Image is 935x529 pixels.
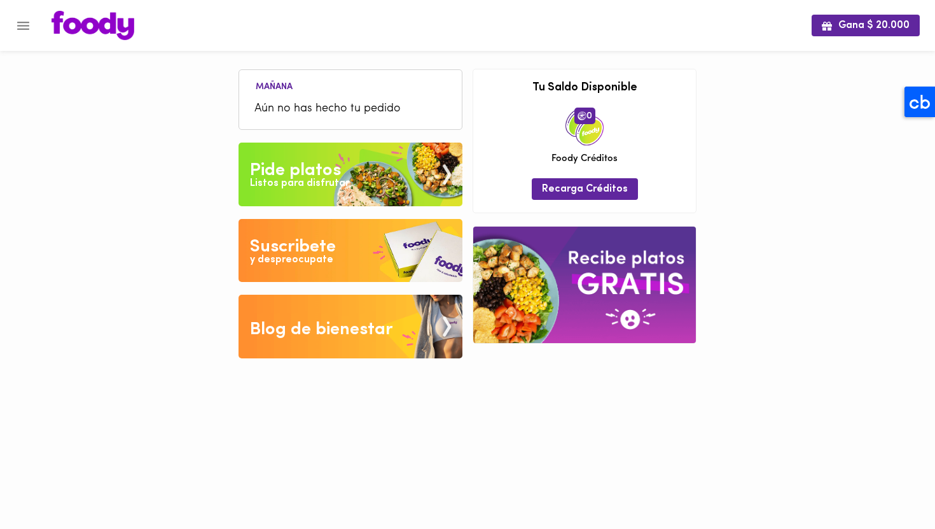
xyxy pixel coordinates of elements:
[250,317,393,342] div: Blog de bienestar
[542,183,628,195] span: Recarga Créditos
[254,101,447,118] span: Aún no has hecho tu pedido
[822,20,910,32] span: Gana $ 20.000
[551,152,618,166] span: Foody Créditos
[239,219,462,283] img: Disfruta bajar de peso
[861,455,922,516] iframe: Messagebird Livechat Widget
[250,158,341,183] div: Pide platos
[250,234,336,260] div: Suscribete
[483,82,686,95] h3: Tu Saldo Disponible
[578,111,586,120] img: foody-creditos.png
[250,253,333,267] div: y despreocupate
[532,178,638,199] button: Recarga Créditos
[250,176,349,191] div: Listos para disfrutar
[473,227,696,343] img: referral-banner.png
[565,108,604,146] img: credits-package.png
[246,80,303,92] li: Mañana
[239,143,462,206] img: Pide un Platos
[52,11,134,40] img: logo.png
[239,295,462,358] img: Blog de bienestar
[574,108,595,124] span: 0
[8,10,39,41] button: Menu
[812,15,920,36] button: Gana $ 20.000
